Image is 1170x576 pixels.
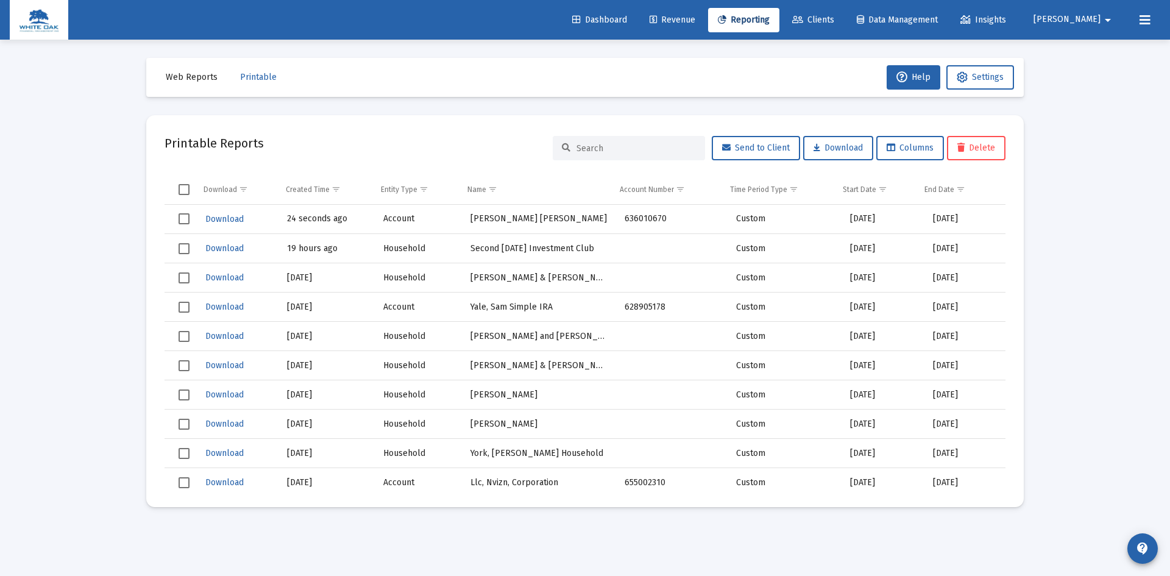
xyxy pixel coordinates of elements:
span: Show filter options for column 'Entity Type' [419,185,428,194]
td: [DATE] [924,263,1005,293]
span: Show filter options for column 'Start Date' [878,185,887,194]
td: Column Name [459,175,611,204]
td: Second [DATE] Investment Club [462,234,616,263]
a: Revenue [640,8,705,32]
span: Show filter options for column 'Name' [488,185,497,194]
button: Download [204,240,245,257]
button: Web Reports [156,65,227,90]
span: Download [205,360,244,371]
td: [DATE] [842,468,924,497]
td: [DATE] [842,322,924,351]
div: Select row [179,360,190,371]
div: Select row [179,213,190,224]
td: [DATE] [278,468,375,497]
td: Household [375,351,462,380]
td: [DATE] [278,263,375,293]
div: Created Time [286,185,330,194]
td: Account [375,205,462,234]
div: Select row [179,448,190,459]
button: Download [204,357,245,374]
td: Household [375,263,462,293]
span: Show filter options for column 'Created Time' [331,185,341,194]
button: Download [204,415,245,433]
td: Custom [728,468,842,497]
input: Search [576,143,696,154]
button: Download [803,136,873,160]
button: Download [204,327,245,345]
span: Data Management [857,15,938,25]
td: Custom [728,234,842,263]
td: Account [375,293,462,322]
button: Download [204,474,245,491]
td: Household [375,380,462,410]
a: Data Management [847,8,948,32]
td: [PERSON_NAME] [PERSON_NAME] [462,205,616,234]
td: [DATE] [278,380,375,410]
button: Download [204,269,245,286]
td: [PERSON_NAME] [462,410,616,439]
td: Custom [728,439,842,468]
td: Llc, Nvizn, Corporation [462,468,616,497]
span: Dashboard [572,15,627,25]
span: Download [205,272,244,283]
td: [DATE] [924,322,1005,351]
td: Column Start Date [834,175,916,204]
td: Column Entity Type [372,175,459,204]
td: [DATE] [842,351,924,380]
td: 636010670 [616,205,728,234]
button: Printable [230,65,286,90]
div: Select row [179,389,190,400]
button: Settings [946,65,1014,90]
span: Download [205,331,244,341]
td: Custom [728,263,842,293]
td: Custom [728,205,842,234]
div: Select row [179,302,190,313]
div: End Date [924,185,954,194]
img: Dashboard [19,8,59,32]
span: Revenue [650,15,695,25]
button: Download [204,444,245,462]
td: [DATE] [924,351,1005,380]
td: [PERSON_NAME] [462,380,616,410]
div: Data grid [165,175,1005,489]
mat-icon: contact_support [1135,541,1150,556]
span: Show filter options for column 'End Date' [956,185,965,194]
td: Household [375,439,462,468]
td: Household [375,410,462,439]
span: Send to Client [722,143,790,153]
span: Download [205,243,244,254]
button: Delete [947,136,1005,160]
td: [DATE] [924,380,1005,410]
td: [PERSON_NAME] & [PERSON_NAME] [462,263,616,293]
td: Household [375,322,462,351]
div: Select all [179,184,190,195]
h2: Printable Reports [165,133,264,153]
td: [DATE] [842,439,924,468]
span: Reporting [718,15,770,25]
button: Columns [876,136,944,160]
div: Name [467,185,486,194]
span: Download [205,477,244,488]
span: Show filter options for column 'Account Number' [676,185,685,194]
a: Clients [782,8,844,32]
td: Custom [728,293,842,322]
td: Account [375,468,462,497]
td: [DATE] [842,410,924,439]
button: Download [204,298,245,316]
td: [DATE] [278,351,375,380]
td: 655002310 [616,468,728,497]
div: Account Number [620,185,674,194]
td: Column Account Number [611,175,721,204]
span: [PERSON_NAME] [1033,15,1101,25]
button: Send to Client [712,136,800,160]
td: [DATE] [842,263,924,293]
button: Help [887,65,940,90]
td: [DATE] [842,380,924,410]
td: [DATE] [924,439,1005,468]
span: Columns [887,143,934,153]
span: Download [205,302,244,312]
td: Column Time Period Type [721,175,834,204]
td: Custom [728,351,842,380]
span: Help [896,72,931,82]
td: Column End Date [916,175,996,204]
